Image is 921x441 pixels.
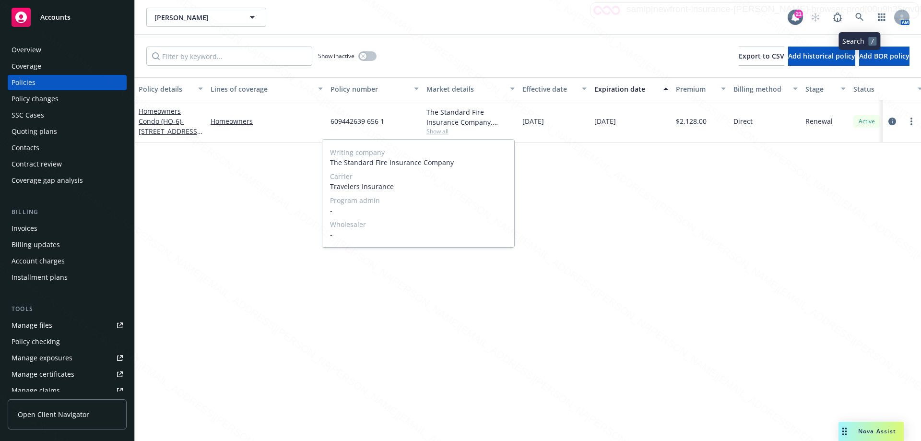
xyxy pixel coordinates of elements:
span: - [330,229,507,239]
span: - [330,205,507,215]
button: Nova Assist [838,422,904,441]
div: Contacts [12,140,39,155]
a: Start snowing [806,8,825,27]
div: Installment plans [12,270,68,285]
div: Account charges [12,253,65,269]
button: Policy number [327,77,423,100]
a: Installment plans [8,270,127,285]
div: Billing method [733,84,787,94]
div: Stage [805,84,835,94]
input: Filter by keyword... [146,47,312,66]
div: Coverage [12,59,41,74]
div: Expiration date [594,84,658,94]
div: Effective date [522,84,576,94]
span: Direct [733,116,753,126]
span: 609442639 656 1 [331,116,384,126]
button: Stage [802,77,850,100]
div: Manage exposures [12,350,72,366]
a: Accounts [8,4,127,31]
div: Status [853,84,912,94]
a: SSC Cases [8,107,127,123]
a: Manage certificates [8,367,127,382]
a: Policy changes [8,91,127,107]
div: 21 [794,10,803,18]
button: [PERSON_NAME] [146,8,266,27]
a: Overview [8,42,127,58]
div: The Standard Fire Insurance Company, Travelers Insurance [426,107,515,127]
div: Premium [676,84,715,94]
div: Invoices [12,221,37,236]
a: Coverage [8,59,127,74]
span: Travelers Insurance [330,181,507,191]
span: Renewal [805,116,833,126]
span: Show all [426,127,515,135]
span: Show inactive [318,52,354,60]
span: Add BOR policy [859,51,909,60]
div: Policy checking [12,334,60,349]
span: Accounts [40,13,71,21]
span: Writing company [330,147,507,157]
a: Billing updates [8,237,127,252]
div: Market details [426,84,504,94]
div: Policy changes [12,91,59,107]
span: $2,128.00 [676,116,707,126]
div: Contract review [12,156,62,172]
button: Add BOR policy [859,47,909,66]
a: Switch app [872,8,891,27]
div: Billing updates [12,237,60,252]
span: Wholesaler [330,219,507,229]
div: Policy details [139,84,192,94]
a: Account charges [8,253,127,269]
div: Coverage gap analysis [12,173,83,188]
span: The Standard Fire Insurance Company [330,157,507,167]
div: Drag to move [838,422,850,441]
a: Contract review [8,156,127,172]
button: Add historical policy [788,47,855,66]
div: Policy number [331,84,408,94]
div: Overview [12,42,41,58]
div: Billing [8,207,127,217]
a: Contacts [8,140,127,155]
button: Effective date [519,77,590,100]
div: Manage files [12,318,52,333]
span: Add historical policy [788,51,855,60]
a: more [906,116,917,127]
a: circleInformation [886,116,898,127]
button: Market details [423,77,519,100]
button: Billing method [730,77,802,100]
span: Carrier [330,171,507,181]
div: SSC Cases [12,107,44,123]
span: Program admin [330,195,507,205]
div: Tools [8,304,127,314]
span: [DATE] [594,116,616,126]
button: Export to CSV [739,47,784,66]
button: Expiration date [590,77,672,100]
span: [PERSON_NAME] [154,12,237,23]
div: Manage claims [12,383,60,398]
a: Manage files [8,318,127,333]
button: Policy details [135,77,207,100]
div: Manage certificates [12,367,74,382]
a: Quoting plans [8,124,127,139]
a: Search [850,8,869,27]
a: Manage exposures [8,350,127,366]
button: Lines of coverage [207,77,327,100]
a: Manage claims [8,383,127,398]
span: Open Client Navigator [18,409,89,419]
div: Lines of coverage [211,84,312,94]
a: Policies [8,75,127,90]
a: Coverage gap analysis [8,173,127,188]
a: Invoices [8,221,127,236]
div: Quoting plans [12,124,57,139]
a: Policy checking [8,334,127,349]
span: Active [857,117,876,126]
span: - [STREET_ADDRESS][PERSON_NAME] [139,117,202,146]
button: Premium [672,77,730,100]
span: [DATE] [522,116,544,126]
span: Export to CSV [739,51,784,60]
a: Report a Bug [828,8,847,27]
div: Policies [12,75,35,90]
a: Homeowners [211,116,323,126]
span: Nova Assist [858,427,896,435]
